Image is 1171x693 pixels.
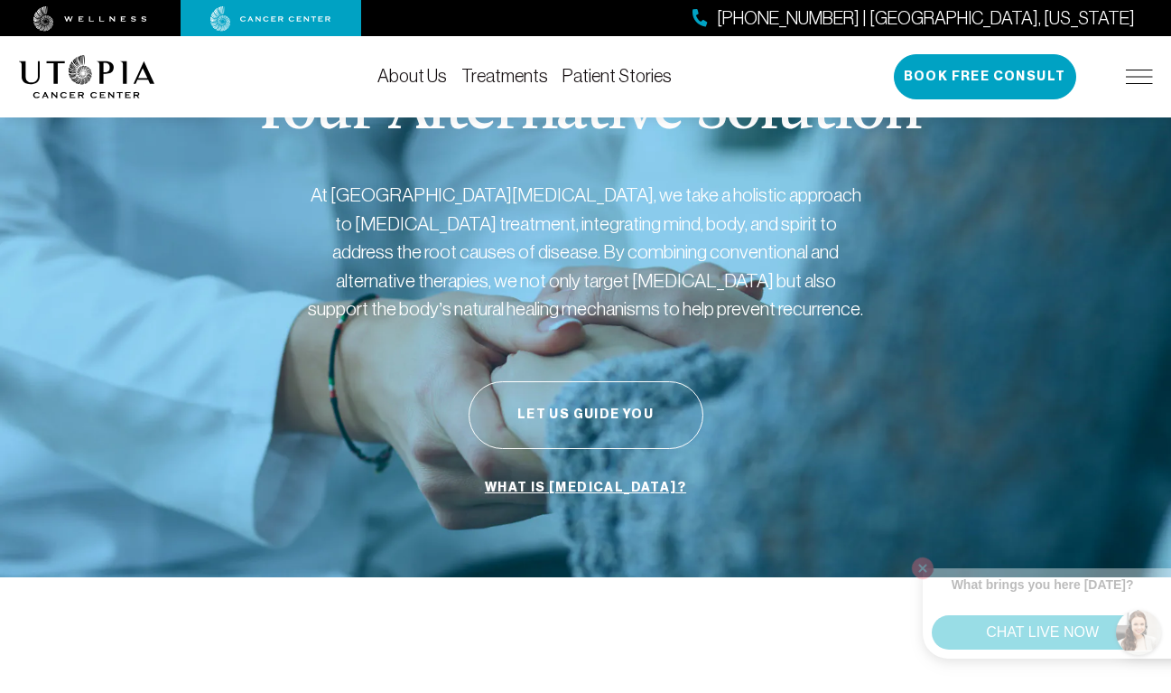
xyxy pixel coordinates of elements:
a: What is [MEDICAL_DATA]? [480,471,691,505]
p: At [GEOGRAPHIC_DATA][MEDICAL_DATA], we take a holistic approach to [MEDICAL_DATA] treatment, inte... [306,181,866,323]
button: Book Free Consult [894,54,1076,99]
a: Patient Stories [562,66,672,86]
img: icon-hamburger [1126,70,1153,84]
a: Treatments [461,66,548,86]
a: About Us [377,66,447,86]
img: logo [19,55,155,98]
a: [PHONE_NUMBER] | [GEOGRAPHIC_DATA], [US_STATE] [692,5,1135,32]
img: wellness [33,6,147,32]
img: cancer center [210,6,331,32]
button: Let Us Guide You [469,381,703,449]
span: [PHONE_NUMBER] | [GEOGRAPHIC_DATA], [US_STATE] [717,5,1135,32]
